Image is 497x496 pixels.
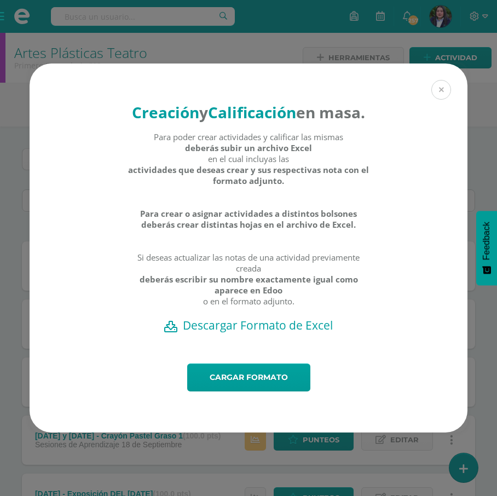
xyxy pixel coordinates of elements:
[199,102,208,123] strong: y
[476,211,497,285] button: Feedback - Mostrar encuesta
[185,142,312,153] strong: deberás subir un archivo Excel
[431,80,451,100] button: Close (Esc)
[128,164,370,186] strong: actividades que deseas crear y sus respectivas nota con el formato adjunto.
[128,131,370,318] div: Para poder crear actividades y calificar las mismas en el cual incluyas las Si deseas actualizar ...
[128,274,370,296] strong: deberás escribir su nombre exactamente igual como aparece en Edoo
[132,102,199,123] strong: Creación
[128,208,370,230] strong: Para crear o asignar actividades a distintos bolsones deberás crear distintas hojas en el archivo...
[128,102,370,123] h4: en masa.
[49,318,448,333] a: Descargar Formato de Excel
[208,102,296,123] strong: Calificación
[482,222,492,260] span: Feedback
[187,364,310,391] a: Cargar formato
